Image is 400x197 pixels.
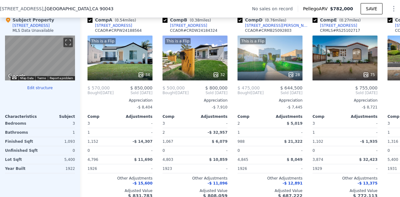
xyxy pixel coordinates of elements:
div: Lot Sqft [5,155,39,164]
span: $ 755,000 [355,85,377,90]
div: 34 [138,72,150,78]
span: $ 6,079 [212,139,227,144]
div: 3 [41,119,75,128]
span: 3 [87,121,90,126]
div: 5,400 [41,155,75,164]
div: 1 [312,128,344,137]
div: Unfinished Sqft [5,146,39,155]
a: [STREET_ADDRESS] [87,23,132,28]
div: Bathrooms [5,128,39,137]
span: -$ 14,307 [132,139,152,144]
div: [DATE] [162,90,189,95]
div: - [196,146,227,155]
div: - [346,119,377,128]
span: ( miles) [112,18,138,22]
div: - [271,146,302,155]
div: - [121,128,152,137]
div: No sales on record [252,6,297,12]
span: 0 [162,148,165,153]
span: 0 [312,148,315,153]
div: CCAOR # CRPW24188564 [95,28,142,33]
span: Sold [DATE] [264,90,302,95]
span: 4,796 [87,157,98,162]
div: Other Adjustments [312,176,377,181]
div: - [346,146,377,155]
div: [STREET_ADDRESS] [170,23,207,28]
div: [DATE] [87,90,114,95]
span: , CA 90043 [91,6,113,11]
div: Subject Property [5,17,54,23]
span: $ 644,500 [280,85,302,90]
div: Comp [312,114,345,119]
span: $ 500,000 [162,85,185,90]
span: -$ 1,935 [360,139,377,144]
div: Appreciation [87,98,152,103]
span: Bought [237,90,251,95]
span: -$ 8,721 [362,105,377,109]
div: Comp B [162,17,213,23]
div: 32 [213,72,225,78]
div: [STREET_ADDRESS] [320,23,357,28]
button: Show Options [387,2,400,15]
div: Appreciation [162,98,227,103]
div: Adjusted Value [312,188,377,193]
span: -$ 7,910 [212,105,227,109]
a: Terms (opens in new tab) [37,76,46,80]
div: Appreciation [237,98,302,103]
div: - [346,128,377,137]
span: Sold [DATE] [189,90,227,95]
span: 988 [237,139,245,144]
div: Comp [162,114,195,119]
span: $ 10,859 [209,157,227,162]
div: 1 [41,128,75,137]
div: [STREET_ADDRESS] [95,23,132,28]
span: $ 32,423 [359,157,377,162]
div: This is a Flip [90,38,116,44]
span: 1,102 [312,139,323,144]
div: 1926 [87,164,119,173]
div: 1929 [312,164,344,173]
a: Open this area in Google Maps (opens a new window) [7,72,27,80]
span: -$ 32,957 [207,130,227,135]
div: Comp [237,114,270,119]
div: Adjustments [345,114,377,119]
div: Adjustments [120,114,152,119]
div: [STREET_ADDRESS][PERSON_NAME] [245,23,310,28]
div: Comp E [312,17,363,23]
span: Pellego ARV [303,6,330,12]
span: 3 [162,121,165,126]
a: [STREET_ADDRESS][PERSON_NAME] [237,23,310,28]
div: Adjusted Value [87,188,152,193]
div: CCAOR # CRMB25092803 [245,28,292,33]
div: This is a Flip [240,38,266,44]
button: Edit structure [5,85,75,90]
span: $ 800,000 [205,85,227,90]
div: - [121,119,152,128]
div: - [121,146,152,155]
span: Bought [162,90,176,95]
button: Toggle fullscreen view [63,38,73,47]
span: , [GEOGRAPHIC_DATA] [43,6,113,12]
span: $ 8,049 [287,157,302,162]
div: Appreciation [312,98,377,103]
button: Keyboard shortcuts [12,76,17,79]
span: 0.38 [191,18,200,22]
span: 0.27 [341,18,349,22]
span: 3 [312,121,315,126]
div: CRMLS # RS25102717 [320,28,360,33]
div: Finished Sqft [5,137,39,146]
div: - [196,164,227,173]
div: Adjusted Value [237,188,302,193]
div: 1926 [237,164,269,173]
div: [STREET_ADDRESS] [12,23,50,28]
span: -$ 7,445 [287,105,302,109]
span: 0 [387,148,390,153]
div: Adjustments [270,114,302,119]
span: -$ 12,891 [282,181,302,185]
span: $ 570,000 [87,85,110,90]
div: 75 [363,72,375,78]
div: Other Adjustments [237,176,302,181]
span: ( miles) [337,18,363,22]
div: Other Adjustments [87,176,152,181]
div: CCAOR # CRDW24184324 [170,28,217,33]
